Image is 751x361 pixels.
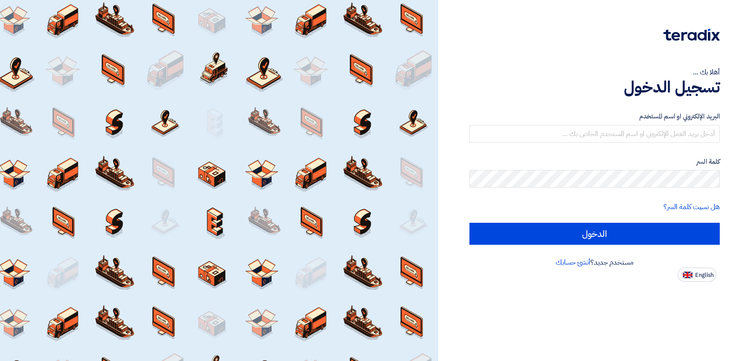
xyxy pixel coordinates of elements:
a: أنشئ حسابك [556,257,590,268]
div: مستخدم جديد؟ [469,257,720,268]
img: en-US.png [683,272,692,278]
input: أدخل بريد العمل الإلكتروني او اسم المستخدم الخاص بك ... [469,125,720,143]
div: أهلا بك ... [469,67,720,77]
button: English [678,268,716,282]
a: هل نسيت كلمة السر؟ [663,202,720,212]
img: Teradix logo [663,29,720,41]
label: كلمة السر [469,157,720,167]
input: الدخول [469,223,720,245]
h1: تسجيل الدخول [469,77,720,97]
label: البريد الإلكتروني او اسم المستخدم [469,111,720,122]
span: English [695,272,714,278]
